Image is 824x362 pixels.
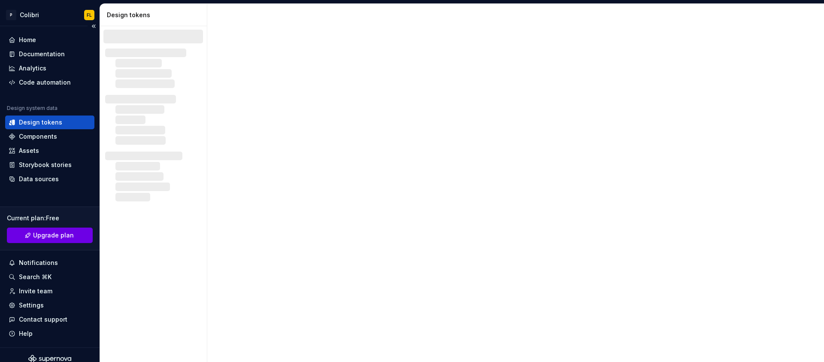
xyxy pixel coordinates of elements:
a: Upgrade plan [7,228,93,243]
div: Home [19,36,36,44]
button: Notifications [5,256,94,270]
div: Analytics [19,64,46,73]
div: P [6,10,16,20]
div: FL [87,12,92,18]
button: Contact support [5,313,94,326]
a: Home [5,33,94,47]
div: Notifications [19,259,58,267]
div: Help [19,329,33,338]
div: Design system data [7,105,58,112]
a: Code automation [5,76,94,89]
div: Storybook stories [19,161,72,169]
div: Data sources [19,175,59,183]
div: Code automation [19,78,71,87]
a: Settings [5,298,94,312]
a: Data sources [5,172,94,186]
div: Settings [19,301,44,310]
button: Search ⌘K [5,270,94,284]
div: Assets [19,146,39,155]
div: Design tokens [19,118,62,127]
span: Upgrade plan [33,231,74,240]
a: Assets [5,144,94,158]
button: Collapse sidebar [88,20,100,32]
div: Colibri [20,11,39,19]
div: Current plan : Free [7,214,93,222]
div: Search ⌘K [19,273,51,281]
div: Components [19,132,57,141]
a: Storybook stories [5,158,94,172]
a: Analytics [5,61,94,75]
button: Help [5,327,94,341]
div: Invite team [19,287,52,295]
div: Design tokens [107,11,203,19]
a: Design tokens [5,116,94,129]
div: Contact support [19,315,67,324]
a: Invite team [5,284,94,298]
div: Documentation [19,50,65,58]
button: PColibriFL [2,6,98,24]
a: Documentation [5,47,94,61]
a: Components [5,130,94,143]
